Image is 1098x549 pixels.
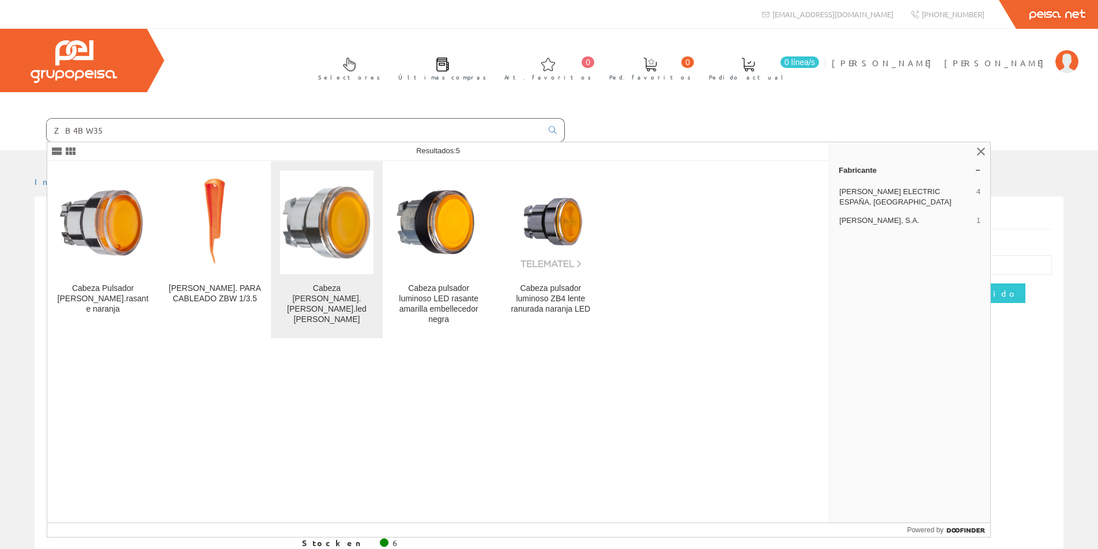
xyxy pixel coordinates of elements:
[609,71,691,83] span: Ped. favoritos
[280,176,373,268] img: Cabeza Puls.lum.led Rasante Amarillo
[56,283,149,315] div: Cabeza Pulsador [PERSON_NAME].rasante naranja
[907,525,944,535] span: Powered by
[780,56,819,68] span: 0 línea/s
[681,56,694,68] span: 0
[168,283,261,304] div: [PERSON_NAME]. PARA CABLEADO ZBW 1/3.5
[280,283,373,325] div: Cabeza [PERSON_NAME].[PERSON_NAME].led [PERSON_NAME]
[772,9,893,19] span: [EMAIL_ADDRESS][DOMAIN_NAME]
[456,146,460,155] span: 5
[416,146,460,155] span: Resultados:
[168,176,261,268] img: HERR. PARA CABLEADO ZBW 1/3.5
[393,537,401,549] div: 6
[922,9,984,19] span: [PHONE_NUMBER]
[398,71,486,83] span: Últimas compras
[829,161,990,179] a: Fabricante
[832,48,1078,59] a: [PERSON_NAME] [PERSON_NAME]
[159,161,270,338] a: HERR. PARA CABLEADO ZBW 1/3.5 [PERSON_NAME]. PARA CABLEADO ZBW 1/3.5
[318,71,380,83] span: Selectores
[307,48,386,88] a: Selectores
[393,283,485,325] div: Cabeza pulsador luminoso LED rasante amarilla embellecedor negra
[271,161,382,338] a: Cabeza Puls.lum.led Rasante Amarillo Cabeza [PERSON_NAME].[PERSON_NAME].led [PERSON_NAME]
[495,161,606,338] a: Cabeza pulsador luminoso ZB4 lente ranurada naranja LED Cabeza pulsador luminoso ZB4 lente ranura...
[907,523,991,537] a: Powered by
[582,56,594,68] span: 0
[393,176,485,268] img: Cabeza pulsador luminoso LED rasante amarilla embellecedor negra
[387,48,492,88] a: Últimas compras
[839,187,972,207] span: [PERSON_NAME] ELECTRIC ESPAÑA, [GEOGRAPHIC_DATA]
[56,176,149,268] img: Cabeza Pulsador Lum.rasante naranja
[504,71,591,83] span: Art. favoritos
[383,161,495,338] a: Cabeza pulsador luminoso LED rasante amarilla embellecedor negra Cabeza pulsador luminoso LED ras...
[832,57,1050,69] span: [PERSON_NAME] [PERSON_NAME]
[31,40,117,83] img: Grupo Peisa
[709,71,787,83] span: Pedido actual
[504,283,597,315] div: Cabeza pulsador luminoso ZB4 lente ranurada naranja LED
[47,161,159,338] a: Cabeza Pulsador Lum.rasante naranja Cabeza Pulsador [PERSON_NAME].rasante naranja
[839,215,972,226] span: [PERSON_NAME], S.A.
[976,187,980,207] span: 4
[47,119,542,142] input: Buscar ...
[976,215,980,226] span: 1
[35,176,84,187] a: Inicio
[504,176,597,268] img: Cabeza pulsador luminoso ZB4 lente ranurada naranja LED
